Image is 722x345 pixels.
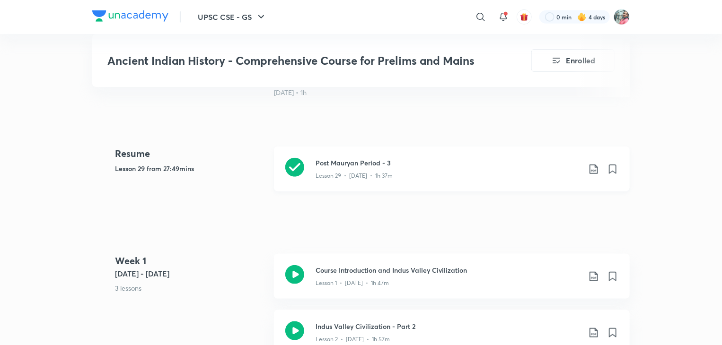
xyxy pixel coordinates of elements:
p: Lesson 29 • [DATE] • 1h 37m [316,172,393,180]
a: Course Introduction and Indus Valley CivilizationLesson 1 • [DATE] • 1h 47m [274,254,630,310]
button: UPSC CSE - GS [192,8,273,26]
h4: Resume [115,147,266,161]
button: avatar [517,9,532,25]
p: Lesson 1 • [DATE] • 1h 47m [316,279,389,287]
h3: Post Mauryan Period - 3 [316,158,581,168]
img: avatar [520,13,528,21]
button: Enrolled [531,49,615,72]
a: Post Mauryan Period - 3Lesson 29 • [DATE] • 1h 37m [274,147,630,203]
h5: [DATE] - [DATE] [115,268,266,279]
p: 3 lessons [115,283,266,293]
h4: Week 1 [115,254,266,268]
h3: Ancient Indian History - Comprehensive Course for Prelims and Mains [107,54,478,68]
h3: Indus Valley Civilization - Part 2 [316,321,581,331]
h3: Course Introduction and Indus Valley Civilization [316,265,581,275]
p: Lesson 2 • [DATE] • 1h 57m [316,335,390,344]
a: Company Logo [92,10,168,24]
div: 6th Jul • 1h [274,88,403,97]
img: Company Logo [92,10,168,22]
h5: Lesson 29 from 27:49mins [115,164,266,173]
img: Prerna Pathak [614,9,630,25]
img: streak [577,12,587,22]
